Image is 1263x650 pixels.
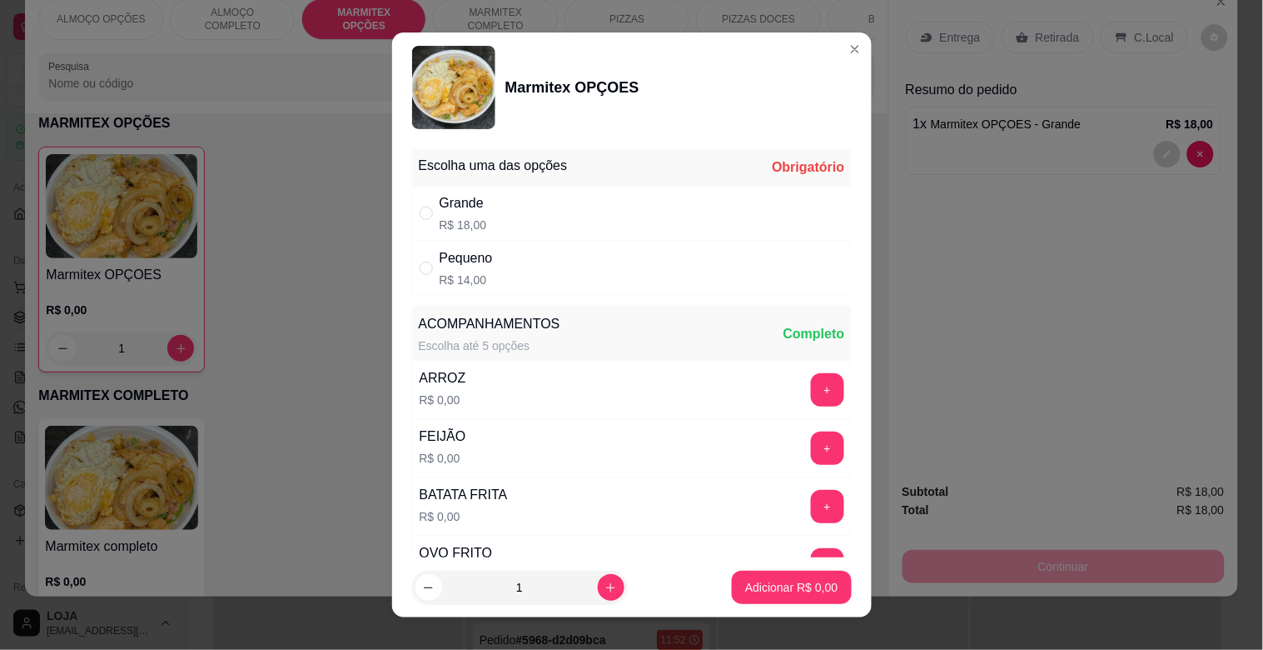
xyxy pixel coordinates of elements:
p: R$ 14,00 [440,272,493,288]
div: OVO FRITO [420,543,493,563]
div: BATATA FRITA [420,485,508,505]
button: add [811,373,844,407]
div: Escolha uma das opções [419,156,568,176]
div: Grande [440,193,487,213]
div: Marmitex OPÇOES [505,76,639,99]
p: Adicionar R$ 0,00 [745,579,838,596]
button: add [811,432,844,465]
button: add [811,490,844,523]
p: R$ 0,00 [420,392,466,408]
div: ARROZ [420,368,466,388]
button: Close [842,36,868,62]
p: R$ 18,00 [440,217,487,233]
div: ACOMPANHAMENTOS [419,314,560,334]
p: R$ 0,00 [420,508,508,525]
button: increase-product-quantity [598,574,624,601]
button: decrease-product-quantity [415,574,442,601]
button: Adicionar R$ 0,00 [732,571,851,604]
div: Escolha até 5 opções [419,337,560,354]
button: add [811,548,844,582]
div: Obrigatório [772,157,844,177]
p: R$ 0,00 [420,450,466,467]
div: Completo [783,324,845,344]
div: Pequeno [440,248,493,268]
div: FEIJÃO [420,427,466,447]
img: product-image [412,46,495,129]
